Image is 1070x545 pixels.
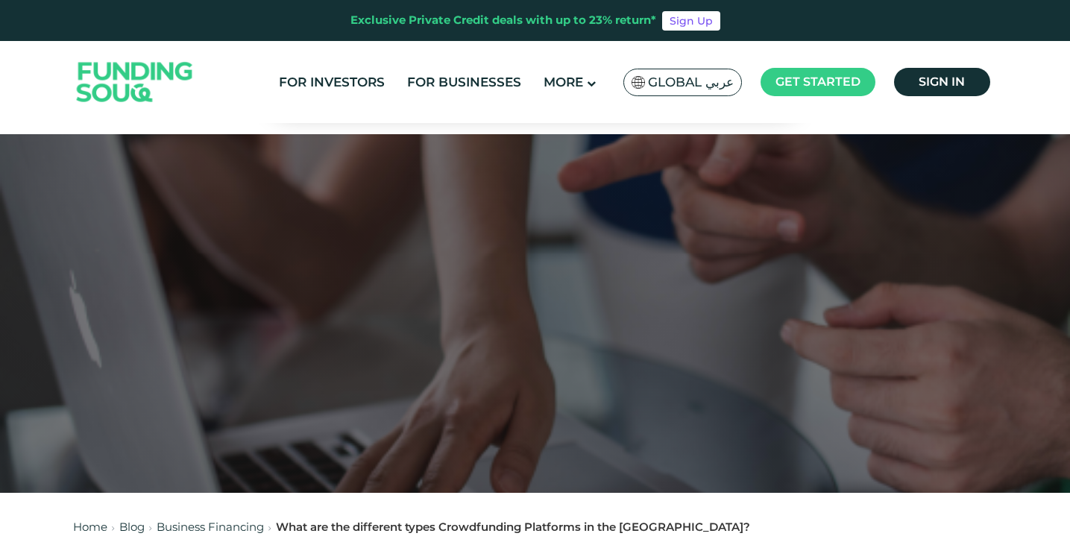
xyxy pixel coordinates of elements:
[544,75,583,89] span: More
[275,70,388,95] a: For Investors
[157,520,264,534] a: Business Financing
[350,12,656,29] div: Exclusive Private Credit deals with up to 23% return*
[662,11,720,31] a: Sign Up
[919,75,965,89] span: Sign in
[403,70,525,95] a: For Businesses
[632,76,645,89] img: SA Flag
[119,520,145,534] a: Blog
[648,74,734,91] span: Global عربي
[62,45,208,120] img: Logo
[73,520,107,534] a: Home
[276,519,750,536] div: What are the different types Crowdfunding Platforms in the [GEOGRAPHIC_DATA]?
[894,68,990,96] a: Sign in
[775,75,860,89] span: Get started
